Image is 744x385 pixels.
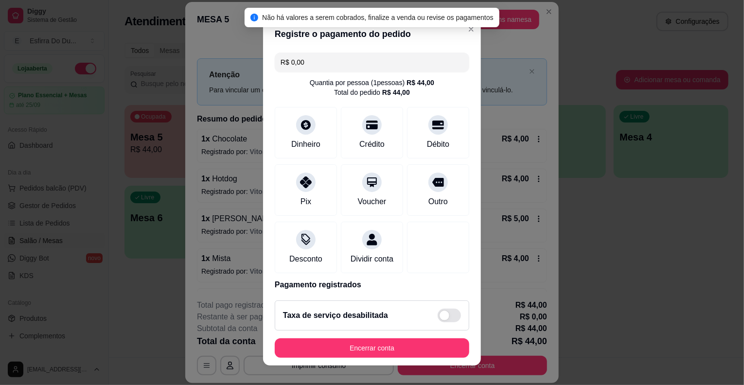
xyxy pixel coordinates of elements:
[382,87,410,97] div: R$ 44,00
[428,196,448,208] div: Outro
[281,52,463,72] input: Ex.: hambúrguer de cordeiro
[250,14,258,21] span: info-circle
[262,14,494,21] span: Não há valores a serem cobrados, finalize a venda ou revise os pagamentos
[289,253,322,265] div: Desconto
[275,338,469,358] button: Encerrar conta
[358,196,387,208] div: Voucher
[275,279,469,291] p: Pagamento registrados
[301,196,311,208] div: Pix
[263,19,481,49] header: Registre o pagamento do pedido
[310,78,434,87] div: Quantia por pessoa ( 1 pessoas)
[291,139,320,150] div: Dinheiro
[463,21,479,37] button: Close
[427,139,449,150] div: Débito
[407,78,434,87] div: R$ 44,00
[359,139,385,150] div: Crédito
[283,310,388,321] h2: Taxa de serviço desabilitada
[351,253,393,265] div: Dividir conta
[334,87,410,97] div: Total do pedido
